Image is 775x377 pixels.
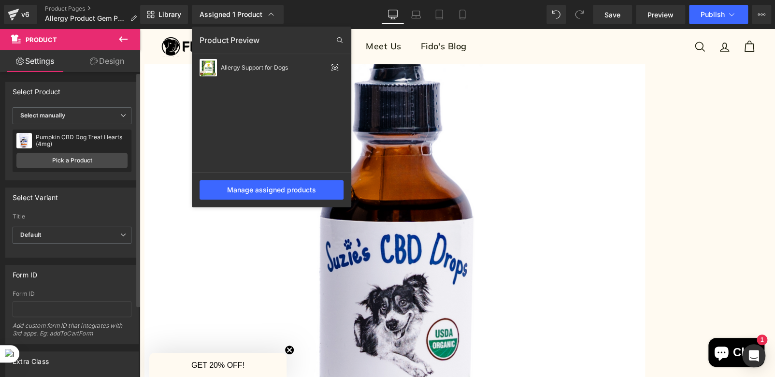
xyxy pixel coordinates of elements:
button: Redo [570,5,589,24]
div: Open Intercom Messenger [742,344,765,367]
div: Product Preview [192,32,351,48]
div: Extra Class [13,352,49,365]
div: Primary [101,3,442,31]
span: Allergy Product Gem Page [45,14,126,22]
a: Pick a Product [16,153,128,168]
div: Allergy Support for Dogs [221,64,327,71]
img: pImage [16,133,32,148]
a: Our Values [150,3,217,31]
div: Select Product [13,82,61,96]
button: Undo [546,5,566,24]
a: Desktop [381,5,404,24]
div: Select Variant [13,188,58,202]
label: Title [13,213,131,223]
span: Library [158,10,181,19]
div: v6 [19,8,31,21]
button: More [752,5,771,24]
a: Meet Us [216,3,271,31]
span: Preview [647,10,674,20]
img: Fido's Bone Broth [19,7,87,28]
a: Design [72,50,142,72]
a: New Library [140,5,188,24]
div: Form ID [13,265,37,279]
a: Laptop [404,5,428,24]
a: Tablet [428,5,451,24]
span: Save [604,10,620,20]
a: Preview [636,5,685,24]
span: GET 20% OFF! [52,332,105,340]
div: Pumpkin CBD Dog Treat Hearts (4mg) [36,134,128,147]
b: Default [20,231,41,238]
div: Form ID [13,290,131,297]
a: Product Pages [45,5,144,13]
span: Product [26,36,57,43]
button: Close teaser [145,316,155,326]
a: Mobile [451,5,474,24]
span: Publish [701,11,725,18]
button: Publish [689,5,748,24]
a: Fido's Blog [271,3,336,31]
div: Manage assigned products [200,180,344,200]
div: GET 20% OFF!Close teaser [10,324,147,348]
div: Add custom form ID that integrates with 3rd apps. Eg: addToCartForm [13,322,131,344]
a: Cart [597,3,622,32]
summary: Shop [101,3,150,31]
b: Select manually [20,112,65,119]
div: Assigned 1 Product [200,10,276,19]
a: v6 [4,5,37,24]
inbox-online-store-chat: Shopify online store chat [566,309,628,340]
